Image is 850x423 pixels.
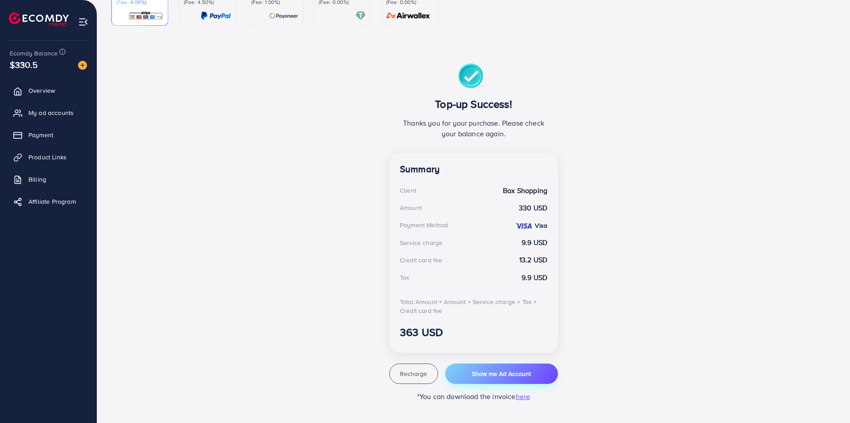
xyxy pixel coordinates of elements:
[7,170,90,188] a: Billing
[400,203,422,212] div: Amount
[9,56,38,73] span: $330.5
[78,17,88,27] img: menu
[28,108,74,117] span: My ad accounts
[7,148,90,166] a: Product Links
[28,86,55,95] span: Overview
[7,104,90,122] a: My ad accounts
[400,186,416,195] div: Client
[78,61,87,70] img: image
[7,126,90,144] a: Payment
[389,364,438,384] button: Recharge
[445,364,558,384] button: Show me Ad Account
[400,297,547,316] div: Total Amount = Amount + Service charge + Tax + Credit card fee
[269,11,298,21] img: card
[7,82,90,99] a: Overview
[519,203,547,213] strong: 330 USD
[400,118,547,139] p: Thanks you for your purchase. Please check your balance again.
[522,237,547,248] strong: 9.9 USD
[516,391,530,401] span: here
[201,11,231,21] img: card
[10,49,58,58] span: Ecomdy Balance
[472,369,531,378] span: Show me Ad Account
[535,221,547,230] strong: Visa
[400,238,443,247] div: Service charge
[28,197,76,206] span: Affiliate Program
[458,63,490,91] img: success
[400,164,547,175] h4: Summary
[522,273,547,283] strong: 9.9 USD
[400,221,448,229] div: Payment Method
[400,273,409,282] div: Tax
[400,369,427,378] span: Recharge
[28,130,53,139] span: Payment
[389,391,558,402] p: *You can download the invoice
[400,98,547,111] h3: Top-up Success!
[503,186,547,196] strong: Box Shopping
[28,175,46,184] span: Billing
[383,11,433,21] img: card
[519,255,547,265] strong: 13.2 USD
[400,326,547,339] h3: 363 USD
[812,383,843,416] iframe: Chat
[356,11,366,21] img: card
[28,153,67,162] span: Product Links
[128,11,163,21] img: card
[515,222,533,229] img: credit
[9,12,69,26] img: logo
[400,256,442,265] div: Credit card fee
[7,193,90,210] a: Affiliate Program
